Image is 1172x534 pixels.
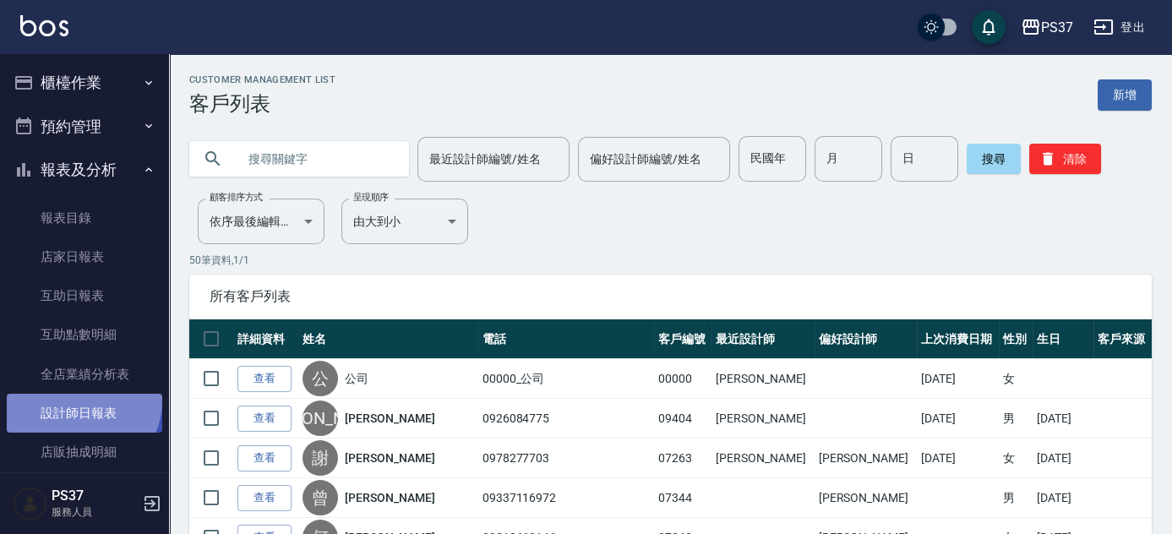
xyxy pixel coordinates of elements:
td: [DATE] [917,439,1000,478]
img: Person [14,487,47,520]
h2: Customer Management List [189,74,335,85]
a: 報表目錄 [7,199,162,237]
td: 07263 [654,439,712,478]
td: [DATE] [1033,478,1094,518]
div: 依序最後編輯時間 [198,199,324,244]
a: 互助日報表 [7,276,162,315]
button: PS37 [1014,10,1080,45]
th: 最近設計師 [711,319,814,359]
span: 所有客戶列表 [210,288,1131,305]
img: Logo [20,15,68,36]
button: 預約管理 [7,105,162,149]
a: [PERSON_NAME] [345,450,434,466]
td: 09404 [654,399,712,439]
button: 登出 [1087,12,1152,43]
p: 50 筆資料, 1 / 1 [189,253,1152,268]
td: 00000 [654,359,712,399]
a: [PERSON_NAME] [345,489,434,506]
div: 由大到小 [341,199,468,244]
td: 09337116972 [478,478,654,518]
a: 公司 [345,370,368,387]
td: [PERSON_NAME] [711,359,814,399]
td: [PERSON_NAME] [815,478,917,518]
td: [DATE] [1033,439,1094,478]
td: 女 [999,439,1032,478]
td: [DATE] [917,399,1000,439]
th: 上次消費日期 [917,319,1000,359]
a: 查看 [237,366,292,392]
td: [PERSON_NAME] [711,439,814,478]
td: 0926084775 [478,399,654,439]
input: 搜尋關鍵字 [237,136,395,182]
div: 曾 [303,480,338,515]
a: 查看 [237,406,292,432]
button: 清除 [1029,144,1101,174]
a: 新增 [1098,79,1152,111]
td: 0978277703 [478,439,654,478]
th: 詳細資料 [233,319,298,359]
a: [PERSON_NAME] [345,410,434,427]
a: 費用分析表 [7,471,162,510]
button: 報表及分析 [7,148,162,192]
td: 男 [999,478,1032,518]
a: 設計師日報表 [7,394,162,433]
th: 姓名 [298,319,478,359]
td: 男 [999,399,1032,439]
th: 生日 [1033,319,1094,359]
button: save [972,10,1006,44]
a: 查看 [237,485,292,511]
th: 偏好設計師 [815,319,917,359]
label: 顧客排序方式 [210,191,263,204]
a: 查看 [237,445,292,471]
a: 店家日報表 [7,237,162,276]
td: 女 [999,359,1032,399]
p: 服務人員 [52,504,138,520]
button: 搜尋 [967,144,1021,174]
td: [PERSON_NAME] [711,399,814,439]
th: 客戶來源 [1093,319,1152,359]
th: 客戶編號 [654,319,712,359]
div: 公 [303,361,338,396]
a: 店販抽成明細 [7,433,162,471]
button: 櫃檯作業 [7,61,162,105]
td: 00000_公司 [478,359,654,399]
h3: 客戶列表 [189,92,335,116]
td: [DATE] [1033,399,1094,439]
div: [PERSON_NAME] [303,400,338,436]
th: 性別 [999,319,1032,359]
a: 全店業績分析表 [7,355,162,394]
label: 呈現順序 [353,191,389,204]
td: [PERSON_NAME] [815,439,917,478]
td: 07344 [654,478,712,518]
div: PS37 [1041,17,1073,38]
th: 電話 [478,319,654,359]
div: 謝 [303,440,338,476]
td: [DATE] [917,359,1000,399]
h5: PS37 [52,488,138,504]
a: 互助點數明細 [7,315,162,354]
